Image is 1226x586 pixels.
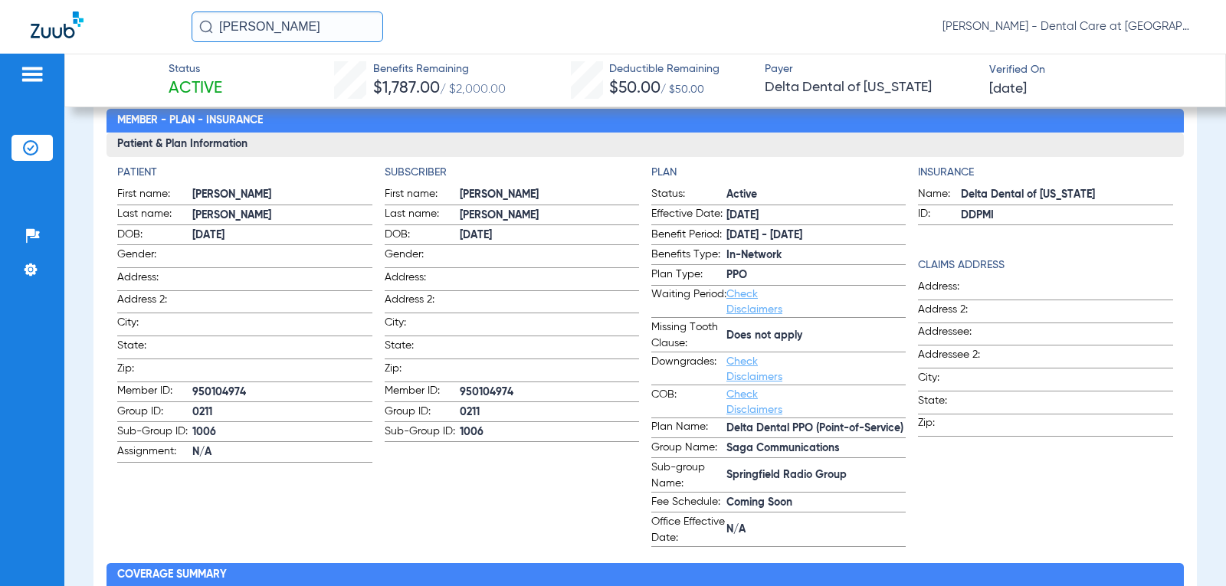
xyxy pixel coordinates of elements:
span: 950104974 [192,385,372,401]
span: / $2,000.00 [440,83,506,96]
span: Assignment: [117,444,192,462]
span: Plan Name: [651,419,726,437]
span: Address 2: [385,292,460,313]
span: [DATE] [989,80,1027,99]
span: Name: [918,186,961,205]
span: Active [169,78,222,100]
span: $1,787.00 [373,80,440,97]
span: Delta Dental PPO (Point-of-Service) [726,421,906,437]
span: City: [117,315,192,336]
span: Effective Date: [651,206,726,224]
img: hamburger-icon [20,65,44,83]
input: Search for patients [192,11,383,42]
span: Benefits Type: [651,247,726,265]
span: $50.00 [609,80,661,97]
span: Last name: [385,206,460,224]
span: Status: [651,186,726,205]
img: Zuub Logo [31,11,84,38]
span: State: [385,338,460,358]
h4: Plan [651,165,906,181]
span: Sub-group Name: [651,460,726,492]
span: Plan Type: [651,267,726,285]
span: PPO [726,267,906,283]
span: Benefits Remaining [373,61,506,77]
span: Zip: [385,361,460,381]
span: 0211 [460,404,639,421]
span: Member ID: [117,383,192,401]
span: Group Name: [651,440,726,458]
span: State: [117,338,192,358]
span: Fee Schedule: [651,494,726,512]
span: Zip: [918,415,993,436]
span: [PERSON_NAME] [192,208,372,224]
a: Check Disclaimers [726,389,782,415]
span: 1006 [192,424,372,440]
span: [DATE] [726,208,906,224]
span: Sub-Group ID: [385,424,460,442]
span: [DATE] [460,228,639,244]
span: Missing Tooth Clause: [651,319,726,352]
span: First name: [117,186,192,205]
span: Member ID: [385,383,460,401]
span: Gender: [117,247,192,267]
span: Group ID: [117,404,192,422]
h4: Subscriber [385,165,639,181]
span: Waiting Period: [651,286,726,317]
h3: Patient & Plan Information [107,133,1183,157]
span: Last name: [117,206,192,224]
span: Address: [117,270,192,290]
span: Coming Soon [726,495,906,511]
span: Office Effective Date: [651,514,726,546]
span: Addressee 2: [918,347,993,368]
span: Downgrades: [651,354,726,385]
span: Delta Dental of [US_STATE] [765,78,976,97]
span: Gender: [385,247,460,267]
span: Sub-Group ID: [117,424,192,442]
span: Payer [765,61,976,77]
span: [PERSON_NAME] - Dental Care at [GEOGRAPHIC_DATA] [942,19,1195,34]
span: Address 2: [918,302,993,322]
span: State: [918,393,993,414]
a: Check Disclaimers [726,289,782,315]
span: [PERSON_NAME] [460,187,639,203]
span: Does not apply [726,328,906,344]
span: Address: [385,270,460,290]
span: DOB: [385,227,460,245]
img: Search Icon [199,20,213,34]
h4: Claims Address [918,257,1172,273]
span: N/A [192,444,372,460]
span: Benefit Period: [651,227,726,245]
span: Saga Communications [726,440,906,457]
span: Deductible Remaining [609,61,720,77]
span: ID: [918,206,961,224]
span: [DATE] [192,228,372,244]
h2: Member - Plan - Insurance [107,109,1183,133]
span: [PERSON_NAME] [192,187,372,203]
span: [DATE] - [DATE] [726,228,906,244]
a: Check Disclaimers [726,356,782,382]
h4: Patient [117,165,372,181]
span: 1006 [460,424,639,440]
span: Address 2: [117,292,192,313]
span: In-Network [726,247,906,264]
span: DDPMI [961,208,1172,224]
span: DOB: [117,227,192,245]
h4: Insurance [918,165,1172,181]
span: / $50.00 [661,84,704,95]
span: Addressee: [918,324,993,345]
span: N/A [726,522,906,538]
span: Delta Dental of [US_STATE] [961,187,1172,203]
span: First name: [385,186,460,205]
span: Status [169,61,222,77]
span: Address: [918,279,993,300]
span: Springfield Radio Group [726,467,906,483]
span: Group ID: [385,404,460,422]
span: City: [918,370,993,391]
span: Zip: [117,361,192,381]
span: Verified On [989,62,1201,78]
span: Active [726,187,906,203]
